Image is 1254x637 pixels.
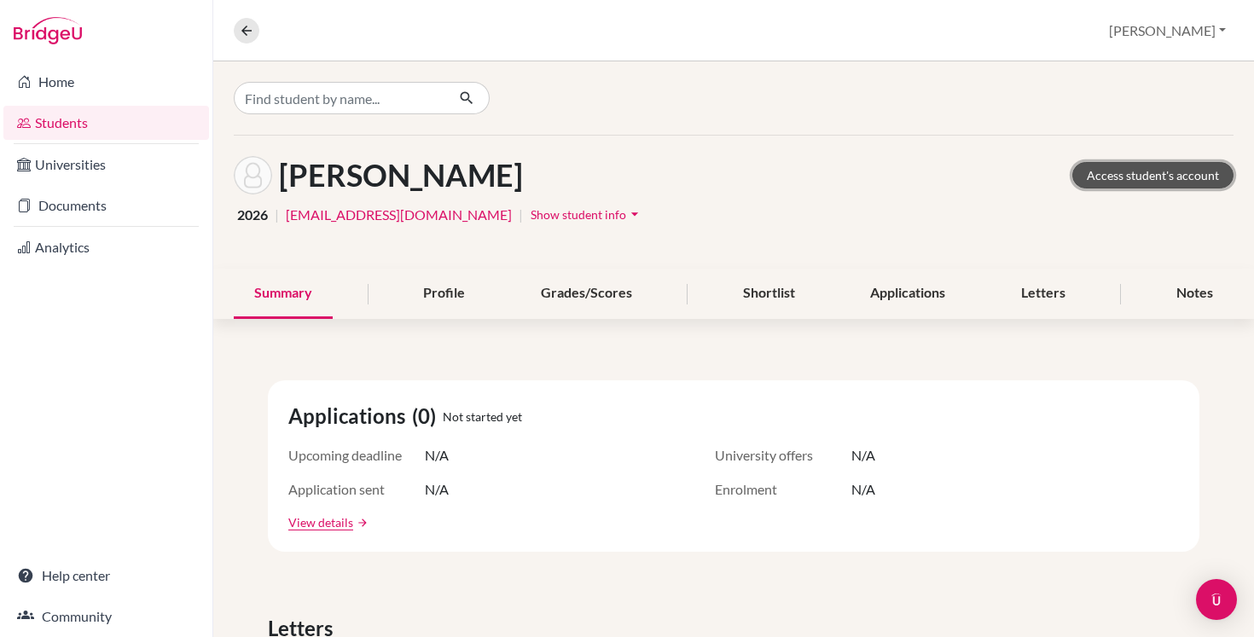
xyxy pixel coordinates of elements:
[851,479,875,500] span: N/A
[275,205,279,225] span: |
[531,207,626,222] span: Show student info
[288,401,412,431] span: Applications
[3,148,209,182] a: Universities
[3,559,209,593] a: Help center
[3,599,209,634] a: Community
[443,408,522,426] span: Not started yet
[237,205,268,225] span: 2026
[1101,14,1234,47] button: [PERSON_NAME]
[279,157,523,194] h1: [PERSON_NAME]
[3,230,209,264] a: Analytics
[425,479,449,500] span: N/A
[519,205,523,225] span: |
[286,205,512,225] a: [EMAIL_ADDRESS][DOMAIN_NAME]
[1196,579,1237,620] div: Open Intercom Messenger
[425,445,449,466] span: N/A
[715,479,851,500] span: Enrolment
[3,188,209,223] a: Documents
[288,445,425,466] span: Upcoming deadline
[715,445,851,466] span: University offers
[3,65,209,99] a: Home
[850,269,966,319] div: Applications
[1001,269,1086,319] div: Letters
[403,269,485,319] div: Profile
[353,517,369,529] a: arrow_forward
[288,479,425,500] span: Application sent
[851,445,875,466] span: N/A
[626,206,643,223] i: arrow_drop_down
[530,201,644,228] button: Show student infoarrow_drop_down
[3,106,209,140] a: Students
[234,269,333,319] div: Summary
[1072,162,1234,188] a: Access student's account
[1156,269,1234,319] div: Notes
[234,156,272,194] img: Samya PANDEY's avatar
[723,269,816,319] div: Shortlist
[520,269,653,319] div: Grades/Scores
[14,17,82,44] img: Bridge-U
[412,401,443,431] span: (0)
[288,513,353,531] a: View details
[234,82,445,114] input: Find student by name...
